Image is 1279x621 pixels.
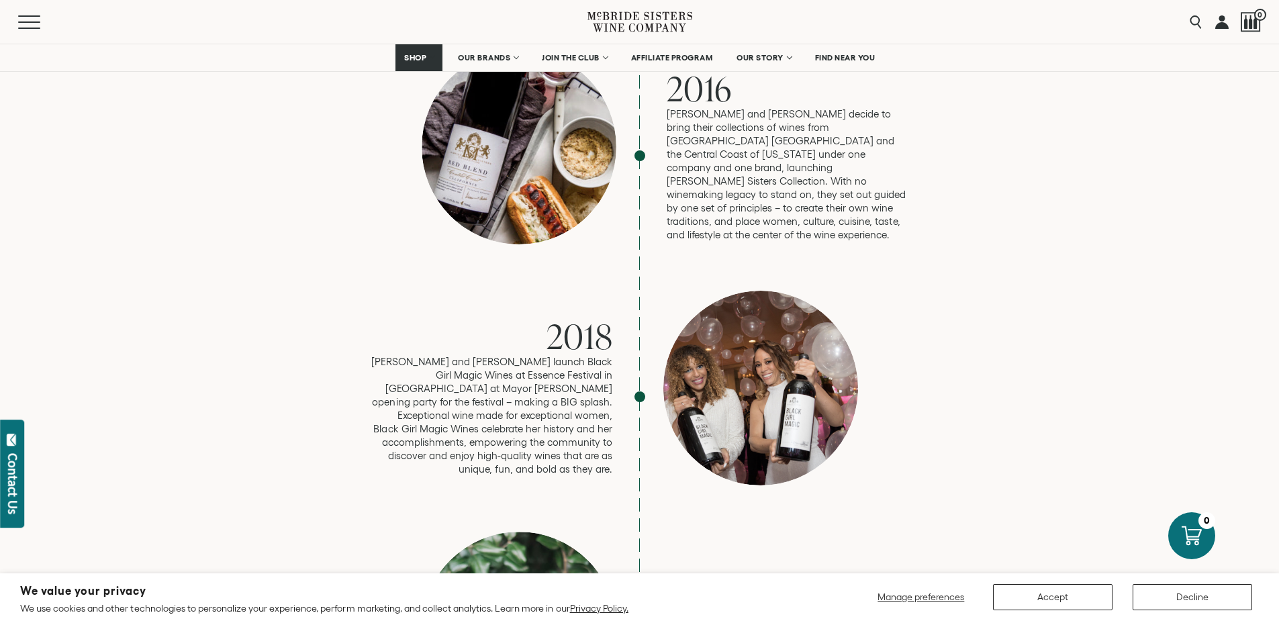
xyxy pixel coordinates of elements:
[395,44,442,71] a: SHOP
[18,15,66,29] button: Mobile Menu Trigger
[20,585,628,597] h2: We value your privacy
[533,44,616,71] a: JOIN THE CLUB
[449,44,526,71] a: OUR BRANDS
[371,355,613,476] p: [PERSON_NAME] and [PERSON_NAME] launch Black Girl Magic Wines at Essence Festival in [GEOGRAPHIC_...
[570,603,628,614] a: Privacy Policy.
[728,44,800,71] a: OUR STORY
[547,313,613,359] span: 2018
[1133,584,1252,610] button: Decline
[404,53,427,62] span: SHOP
[993,584,1112,610] button: Accept
[458,53,510,62] span: OUR BRANDS
[667,65,732,111] span: 2016
[20,602,628,614] p: We use cookies and other technologies to personalize your experience, perform marketing, and coll...
[1198,512,1215,529] div: 0
[667,107,908,242] p: [PERSON_NAME] and [PERSON_NAME] decide to bring their collections of wines from [GEOGRAPHIC_DATA]...
[815,53,875,62] span: FIND NEAR YOU
[1254,9,1266,21] span: 0
[631,53,713,62] span: AFFILIATE PROGRAM
[542,53,600,62] span: JOIN THE CLUB
[737,53,784,62] span: OUR STORY
[878,591,964,602] span: Manage preferences
[622,44,722,71] a: AFFILIATE PROGRAM
[6,453,19,514] div: Contact Us
[806,44,884,71] a: FIND NEAR YOU
[869,584,973,610] button: Manage preferences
